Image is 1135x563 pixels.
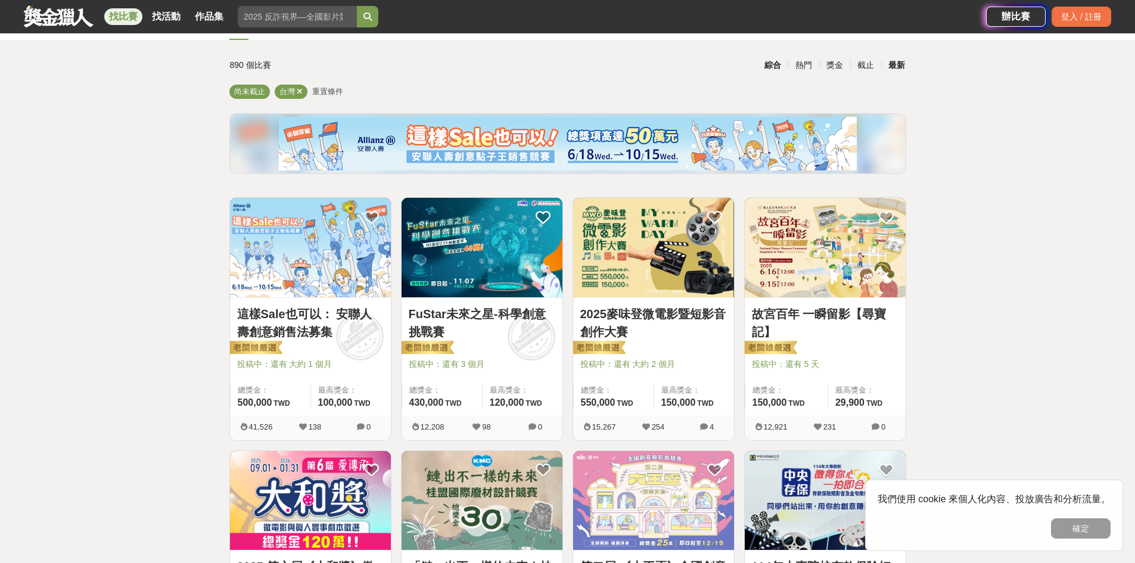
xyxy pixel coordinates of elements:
span: TWD [525,399,542,408]
img: Cover Image [230,198,391,297]
img: Cover Image [745,198,906,297]
span: 總獎金： [752,384,820,396]
span: 投稿中：還有 3 個月 [409,358,555,371]
span: 500,000 [238,397,272,408]
span: TWD [866,399,882,408]
a: Cover Image [402,198,562,298]
img: Cover Image [402,451,562,550]
img: 老闆娘嚴選 [571,340,626,357]
button: 確定 [1051,518,1111,539]
a: 2025麥味登微電影暨短影音創作大賽 [580,305,727,341]
span: 總獎金： [238,384,303,396]
img: Cover Image [745,451,906,550]
span: 120,000 [490,397,524,408]
div: 獎金 [819,55,850,76]
span: 41,526 [249,422,273,431]
img: 老闆娘嚴選 [399,340,454,357]
div: 截止 [850,55,881,76]
span: 12,208 [421,422,444,431]
span: 550,000 [581,397,615,408]
span: 0 [366,422,371,431]
a: 辦比賽 [986,7,1046,27]
span: 台灣 [279,87,295,96]
img: Cover Image [573,198,734,297]
span: 98 [482,422,490,431]
img: Cover Image [402,198,562,297]
span: TWD [697,399,713,408]
div: 登入 / 註冊 [1052,7,1111,27]
span: 投稿中：還有 5 天 [752,358,898,371]
span: 重置條件 [312,87,343,96]
span: TWD [617,399,633,408]
span: 投稿中：還有 大約 2 個月 [580,358,727,371]
img: 老闆娘嚴選 [742,340,797,357]
a: FuStar未來之星-科學創意挑戰賽 [409,305,555,341]
a: Cover Image [230,198,391,298]
span: 投稿中：還有 大約 1 個月 [237,358,384,371]
span: 最高獎金： [490,384,555,396]
span: 29,900 [835,397,865,408]
span: TWD [273,399,290,408]
div: 最新 [881,55,912,76]
span: 總獎金： [409,384,475,396]
span: 430,000 [409,397,444,408]
span: 150,000 [752,397,787,408]
span: TWD [445,399,461,408]
img: 老闆娘嚴選 [228,340,282,357]
img: cf4fb443-4ad2-4338-9fa3-b46b0bf5d316.png [279,117,857,170]
span: TWD [788,399,804,408]
a: 作品集 [190,8,228,25]
span: 最高獎金： [661,384,727,396]
a: 找比賽 [104,8,142,25]
input: 2025 反詐視界—全國影片競賽 [238,6,357,27]
div: 綜合 [757,55,788,76]
span: 231 [823,422,837,431]
span: 總獎金： [581,384,646,396]
img: Cover Image [230,451,391,550]
div: 熱門 [788,55,819,76]
div: 890 個比賽 [230,55,455,76]
span: 0 [881,422,885,431]
span: 138 [309,422,322,431]
span: 尚未截止 [234,87,265,96]
a: 這樣Sale也可以： 安聯人壽創意銷售法募集 [237,305,384,341]
span: 0 [538,422,542,431]
span: 4 [710,422,714,431]
span: 254 [652,422,665,431]
a: 找活動 [147,8,185,25]
span: 最高獎金： [318,384,384,396]
a: 故宮百年 一瞬留影【尋寶記】 [752,305,898,341]
span: TWD [354,399,370,408]
a: Cover Image [745,198,906,298]
a: Cover Image [573,198,734,298]
span: 100,000 [318,397,353,408]
span: 最高獎金： [835,384,898,396]
span: 150,000 [661,397,696,408]
span: 15,267 [592,422,616,431]
span: 12,921 [764,422,788,431]
img: Cover Image [573,451,734,550]
span: 我們使用 cookie 來個人化內容、投放廣告和分析流量。 [878,494,1111,504]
